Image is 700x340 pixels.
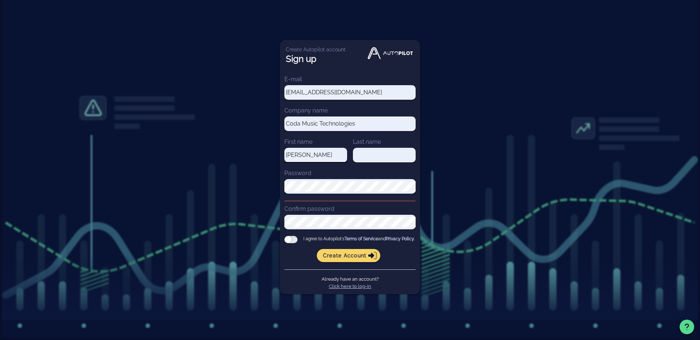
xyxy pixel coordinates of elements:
label: Company name [284,107,328,114]
a: Click here to log-in [329,284,371,289]
a: Terms of Service [345,236,378,241]
h1: Sign up [286,53,346,65]
label: Confirm password [284,205,334,212]
label: First name [284,138,312,145]
label: Password [284,170,311,177]
img: Autopilot [366,46,414,60]
span: I agree to Autopilot's and . [303,236,415,243]
span: Create account [323,252,375,259]
a: Privacy Policy [386,236,414,241]
p: Create Autopilot account [286,46,346,53]
div: Already have an account? [284,269,416,290]
button: Support [680,320,694,334]
button: Create account [317,249,381,262]
label: E-mail [284,76,302,83]
label: Last name [353,138,381,145]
